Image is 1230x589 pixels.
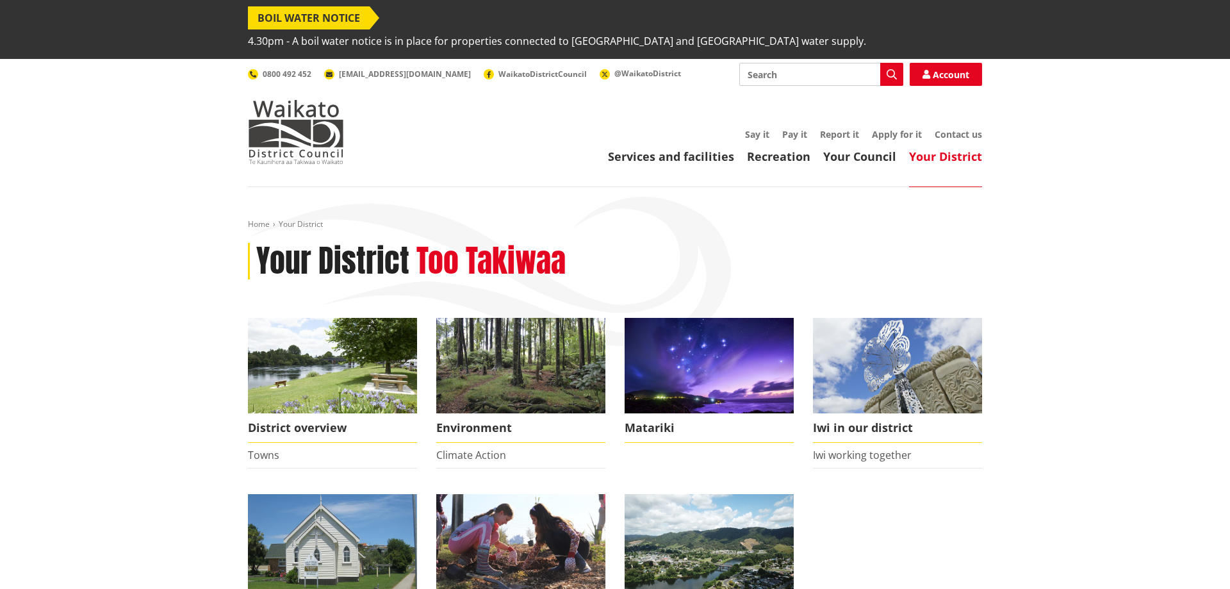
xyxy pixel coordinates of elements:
a: Pay it [782,128,807,140]
span: Environment [436,413,605,443]
input: Search input [739,63,903,86]
span: BOIL WATER NOTICE [248,6,370,29]
img: biodiversity- Wright's Bush_16x9 crop [436,318,605,413]
span: District overview [248,413,417,443]
span: Your District [279,219,323,229]
a: Say it [745,128,769,140]
span: 4.30pm - A boil water notice is in place for properties connected to [GEOGRAPHIC_DATA] and [GEOGR... [248,29,866,53]
a: Your District [909,149,982,164]
a: Recreation [747,149,810,164]
span: Iwi in our district [813,413,982,443]
a: 0800 492 452 [248,69,311,79]
span: [EMAIL_ADDRESS][DOMAIN_NAME] [339,69,471,79]
img: Waikato District Council - Te Kaunihera aa Takiwaa o Waikato [248,100,344,164]
span: Matariki [625,413,794,443]
a: Climate Action [436,448,506,462]
nav: breadcrumb [248,219,982,230]
img: Matariki over Whiaangaroa [625,318,794,413]
span: WaikatoDistrictCouncil [498,69,587,79]
a: Turangawaewae Ngaruawahia Iwi in our district [813,318,982,443]
h2: Too Takiwaa [416,243,566,280]
a: [EMAIL_ADDRESS][DOMAIN_NAME] [324,69,471,79]
a: WaikatoDistrictCouncil [484,69,587,79]
span: @WaikatoDistrict [614,68,681,79]
a: Apply for it [872,128,922,140]
img: Ngaruawahia 0015 [248,318,417,413]
a: Contact us [935,128,982,140]
a: Towns [248,448,279,462]
img: Turangawaewae Ngaruawahia [813,318,982,413]
a: @WaikatoDistrict [600,68,681,79]
a: Matariki [625,318,794,443]
a: Home [248,219,270,229]
h1: Your District [256,243,409,280]
a: Your Council [823,149,896,164]
a: Services and facilities [608,149,734,164]
span: 0800 492 452 [263,69,311,79]
a: Report it [820,128,859,140]
a: Ngaruawahia 0015 District overview [248,318,417,443]
a: Environment [436,318,605,443]
a: Account [910,63,982,86]
a: Iwi working together [813,448,912,462]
